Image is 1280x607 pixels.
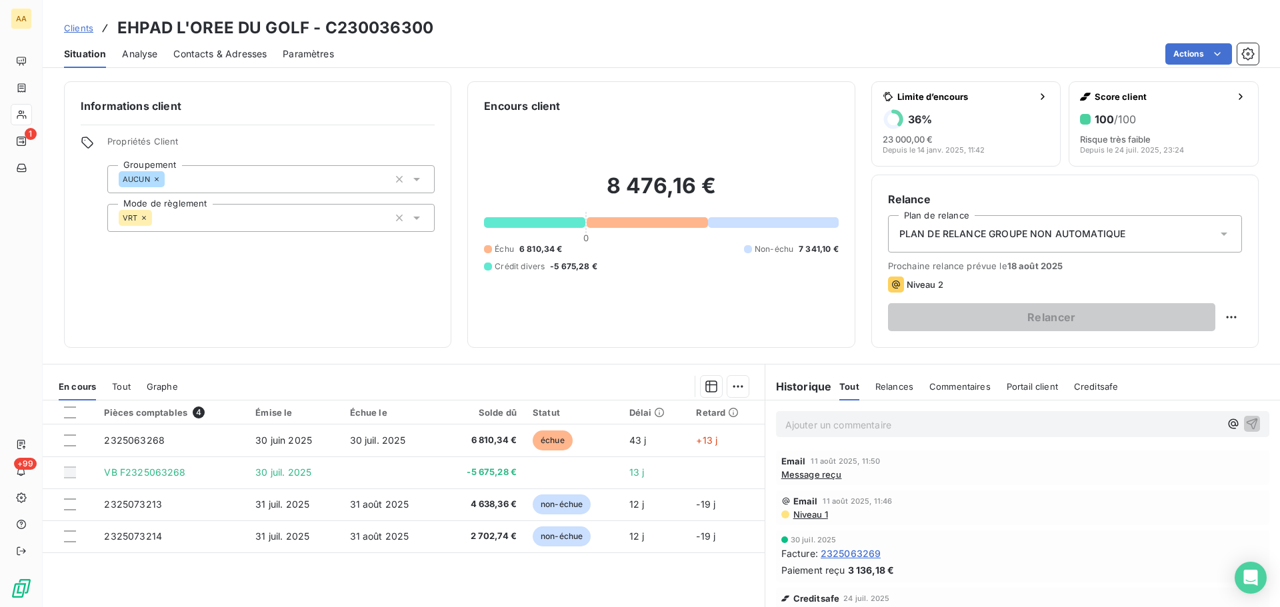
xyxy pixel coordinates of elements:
span: Score client [1095,91,1230,102]
span: 2325073213 [104,498,162,510]
h6: Encours client [484,98,560,114]
span: Niveau 1 [792,509,828,520]
span: 30 juin 2025 [255,434,312,446]
span: Tout [112,381,131,392]
span: 3 136,18 € [848,563,895,577]
span: Commentaires [929,381,991,392]
span: Situation [64,47,106,61]
span: VRT [123,214,137,222]
input: Ajouter une valeur [165,173,175,185]
span: 12 j [629,498,645,510]
span: En cours [59,381,96,392]
span: Facture : [781,546,818,560]
span: 30 juil. 2025 [791,536,837,544]
div: Statut [533,407,613,418]
span: 24 juil. 2025 [843,594,889,602]
button: Relancer [888,303,1215,331]
span: 31 août 2025 [350,498,409,510]
span: -5 675,28 € [447,466,517,479]
span: VB F2325063268 [104,466,185,478]
span: -5 675,28 € [550,261,597,273]
span: +13 j [696,434,717,446]
span: Contacts & Adresses [173,47,267,61]
h6: Informations client [81,98,435,114]
span: 11 août 2025, 11:50 [811,457,880,465]
span: Limite d’encours [897,91,1033,102]
h6: Historique [765,378,832,394]
button: Score client100/100Risque très faibleDepuis le 24 juil. 2025, 23:24 [1069,81,1259,167]
span: Depuis le 14 janv. 2025, 11:42 [883,146,985,154]
span: 43 j [629,434,647,446]
span: PLAN DE RELANCE GROUPE NON AUTOMATIQUE [899,227,1126,241]
span: 4 [193,406,205,418]
button: Actions [1165,43,1232,65]
span: 7 341,10 € [799,243,839,255]
span: Paramètres [283,47,334,61]
span: Depuis le 24 juil. 2025, 23:24 [1080,146,1184,154]
span: Analyse [122,47,157,61]
div: Solde dû [447,407,517,418]
span: Creditsafe [1074,381,1119,392]
span: Email [781,456,806,466]
span: Prochaine relance prévue le [888,261,1242,271]
span: Non-échu [755,243,793,255]
span: Paiement reçu [781,563,845,577]
span: Échu [495,243,514,255]
a: Clients [64,21,93,35]
span: Propriétés Client [107,136,435,155]
span: Graphe [147,381,178,392]
span: Tout [839,381,859,392]
span: 2325073214 [104,530,162,542]
h6: 100 [1095,113,1136,126]
span: 1 [25,128,37,140]
span: 31 juil. 2025 [255,530,309,542]
span: 11 août 2025, 11:46 [823,497,892,505]
span: -19 j [696,530,715,542]
div: Échue le [350,407,431,418]
div: Open Intercom Messenger [1235,562,1267,594]
h2: 8 476,16 € [484,173,838,213]
span: 2325063268 [104,434,165,446]
span: 6 810,34 € [447,434,517,447]
span: 31 juil. 2025 [255,498,309,510]
span: 30 juil. 2025 [255,466,311,478]
span: 6 810,34 € [519,243,563,255]
span: Email [793,496,818,506]
input: Ajouter une valeur [152,212,163,224]
span: non-échue [533,526,591,546]
span: Crédit divers [495,261,545,273]
span: Risque très faible [1080,134,1151,145]
span: 18 août 2025 [1007,261,1063,271]
div: Émise le [255,407,333,418]
span: /100 [1114,113,1136,126]
span: 4 638,36 € [447,498,517,511]
h6: Relance [888,191,1242,207]
span: +99 [14,458,37,470]
span: Clients [64,23,93,33]
div: AA [11,8,32,29]
span: non-échue [533,494,591,514]
div: Pièces comptables [104,406,239,418]
span: 31 août 2025 [350,530,409,542]
span: 30 juil. 2025 [350,434,406,446]
span: AUCUN [123,175,150,183]
h3: EHPAD L'OREE DU GOLF - C230036300 [117,16,433,40]
span: Creditsafe [793,593,840,604]
a: 1 [11,131,31,152]
span: Relances [875,381,913,392]
span: Message reçu [781,469,842,480]
span: 2325063269 [821,546,881,560]
div: Retard [696,407,756,418]
span: 13 j [629,466,645,478]
span: 23 000,00 € [883,134,933,145]
h6: 36 % [908,113,932,126]
span: Portail client [1007,381,1058,392]
div: Délai [629,407,681,418]
span: -19 j [696,498,715,510]
span: Niveau 2 [907,279,943,290]
span: 0 [583,233,589,243]
span: 12 j [629,530,645,542]
img: Logo LeanPay [11,578,32,599]
span: échue [533,430,573,450]
button: Limite d’encours36%23 000,00 €Depuis le 14 janv. 2025, 11:42 [871,81,1061,167]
